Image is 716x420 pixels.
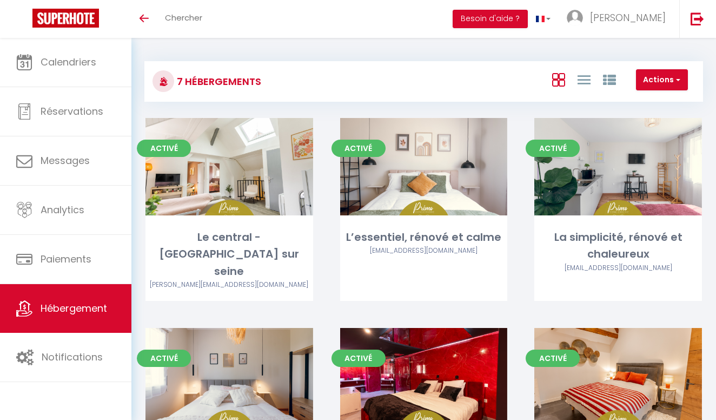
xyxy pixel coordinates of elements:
img: ... [567,10,583,26]
span: Chercher [165,12,202,23]
button: Actions [636,69,688,91]
div: Airbnb [340,246,508,256]
span: Activé [526,350,580,367]
span: Activé [332,350,386,367]
span: Activé [137,140,191,157]
span: Activé [526,140,580,157]
span: Notifications [42,350,103,364]
span: Réservations [41,104,103,118]
img: Super Booking [32,9,99,28]
div: La simplicité, rénové et chaleureux [534,229,702,263]
span: Messages [41,154,90,167]
a: Vue en Liste [578,70,591,88]
span: Paiements [41,252,91,266]
span: Analytics [41,203,84,216]
a: Vue en Box [552,70,565,88]
span: Activé [137,350,191,367]
img: logout [691,12,704,25]
div: Le central - [GEOGRAPHIC_DATA] sur seine [145,229,313,280]
h3: 7 Hébergements [174,69,261,94]
a: Vue par Groupe [603,70,616,88]
span: Activé [332,140,386,157]
div: L’essentiel, rénové et calme [340,229,508,246]
div: Airbnb [534,263,702,273]
span: Hébergement [41,301,107,315]
button: Besoin d'aide ? [453,10,528,28]
span: Calendriers [41,55,96,69]
div: Airbnb [145,280,313,290]
span: [PERSON_NAME] [590,11,666,24]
